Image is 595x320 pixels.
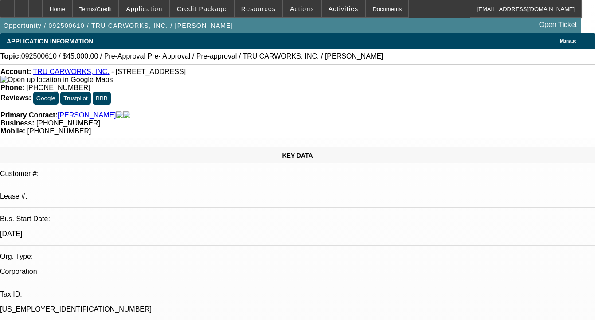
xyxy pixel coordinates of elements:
button: Application [119,0,169,17]
img: facebook-icon.png [116,111,123,119]
span: Opportunity / 092500610 / TRU CARWORKS, INC. / [PERSON_NAME] [4,22,233,29]
strong: Reviews: [0,94,31,101]
img: Open up location in Google Maps [0,76,113,84]
button: Trustpilot [60,92,90,105]
button: Activities [322,0,365,17]
strong: Primary Contact: [0,111,58,119]
span: [PHONE_NUMBER] [27,127,91,135]
button: Credit Package [170,0,234,17]
button: Google [33,92,59,105]
button: Resources [235,0,282,17]
strong: Mobile: [0,127,25,135]
span: - [STREET_ADDRESS] [111,68,186,75]
button: BBB [93,92,111,105]
a: View Google Maps [0,76,113,83]
strong: Topic: [0,52,21,60]
strong: Business: [0,119,34,127]
img: linkedin-icon.png [123,111,130,119]
span: Credit Package [177,5,227,12]
span: [PHONE_NUMBER] [36,119,100,127]
span: [PHONE_NUMBER] [27,84,90,91]
span: 092500610 / $45,000.00 / Pre-Approval Pre- Approval / Pre-approval / TRU CARWORKS, INC. / [PERSON... [21,52,384,60]
span: Activities [329,5,359,12]
span: Application [126,5,162,12]
span: Manage [560,39,576,43]
a: Open Ticket [536,17,580,32]
a: [PERSON_NAME] [58,111,116,119]
strong: Account: [0,68,31,75]
strong: Phone: [0,84,24,91]
a: TRU CARWORKS, INC. [33,68,109,75]
span: KEY DATA [282,152,313,159]
span: Actions [290,5,314,12]
span: APPLICATION INFORMATION [7,38,93,45]
button: Actions [283,0,321,17]
span: Resources [241,5,276,12]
